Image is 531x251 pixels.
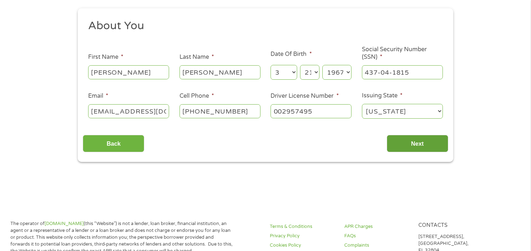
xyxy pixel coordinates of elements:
label: Email [88,92,108,100]
input: Back [83,135,144,153]
a: Cookies Policy [270,242,335,249]
h4: Contacts [418,222,484,229]
input: 078-05-1120 [362,65,443,79]
a: Privacy Policy [270,233,335,239]
input: john@gmail.com [88,104,169,118]
a: [DOMAIN_NAME] [45,221,84,226]
input: Smith [180,65,260,79]
h2: About You [88,19,438,33]
label: First Name [88,53,123,61]
input: John [88,65,169,79]
label: Last Name [180,53,214,61]
label: Social Security Number (SSN) [362,46,443,61]
label: Driver License Number [271,92,339,100]
label: Date Of Birth [271,50,312,58]
input: (541) 754-3010 [180,104,260,118]
a: APR Charges [344,223,410,230]
a: Terms & Conditions [270,223,335,230]
a: FAQs [344,233,410,239]
a: Complaints [344,242,410,249]
label: Cell Phone [180,92,214,100]
label: Issuing State [362,92,403,100]
input: Next [387,135,448,153]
